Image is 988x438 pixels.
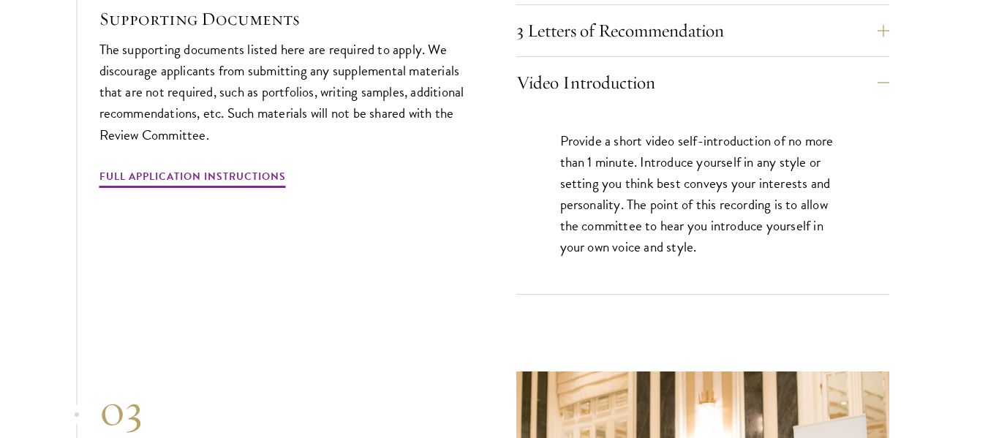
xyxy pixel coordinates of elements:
h3: Supporting Documents [99,7,472,31]
div: 03 [99,384,472,437]
p: Provide a short video self-introduction of no more than 1 minute. Introduce yourself in any style... [560,130,845,257]
a: Full Application Instructions [99,167,286,190]
button: 3 Letters of Recommendation [516,13,889,48]
button: Video Introduction [516,65,889,100]
p: The supporting documents listed here are required to apply. We discourage applicants from submitt... [99,39,472,145]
